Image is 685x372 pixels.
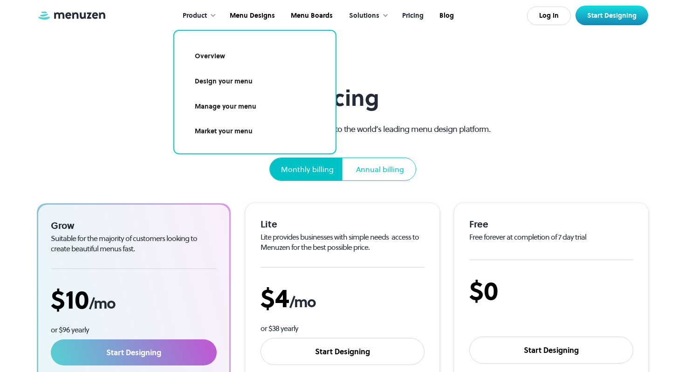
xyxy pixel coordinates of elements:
nav: Product [173,30,336,154]
a: Design your menu [185,71,324,92]
div: Product [183,11,207,21]
span: 4 [275,280,289,316]
div: Solutions [340,1,393,30]
div: $ [51,284,217,315]
a: Menu Boards [282,1,340,30]
h1: Pricing [178,85,507,111]
p: Start your free 7 day trial and gain access to the world’s leading menu design platform. [178,123,507,135]
a: Menu Designs [221,1,282,30]
a: Log In [527,7,571,25]
span: /mo [289,292,315,312]
div: or $38 yearly [260,324,425,334]
a: Blog [431,1,461,30]
span: /mo [89,293,115,314]
a: Start Designing [260,338,425,365]
div: Annual billing [356,164,404,175]
a: Manage your menu [185,96,324,117]
div: Solutions [349,11,379,21]
div: $ [260,282,425,314]
a: Overview [185,46,324,67]
div: Lite [260,218,425,230]
a: Start Designing [575,6,648,25]
div: Grow [51,220,217,232]
span: 10 [65,282,89,317]
div: or $96 yearly [51,325,217,335]
div: Monthly billing [281,164,334,175]
div: Suitable for the majority of customers looking to create beautiful menus fast. [51,234,217,254]
div: Free forever at completion of 7 day trial [469,232,633,242]
div: Product [173,1,221,30]
a: Start Designing [51,339,217,365]
div: Lite provides businesses with simple needs access to Menuzen for the best possible price. [260,232,425,252]
a: Start Designing [469,337,633,364]
div: Free [469,218,633,230]
a: Pricing [393,1,431,30]
div: $0 [469,275,633,306]
a: Market your menu [185,121,324,142]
